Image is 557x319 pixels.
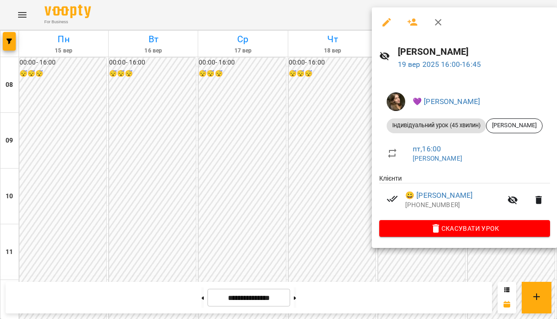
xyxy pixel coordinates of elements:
a: 19 вер 2025 16:00-16:45 [398,60,481,69]
a: 💜 [PERSON_NAME] [413,97,480,106]
h6: [PERSON_NAME] [398,45,550,59]
button: Скасувати Урок [379,220,550,237]
div: [PERSON_NAME] [486,118,543,133]
a: [PERSON_NAME] [413,155,462,162]
a: 😀 [PERSON_NAME] [405,190,473,201]
p: [PHONE_NUMBER] [405,201,502,210]
a: пт , 16:00 [413,144,441,153]
ul: Клієнти [379,174,550,220]
svg: Візит сплачено [387,193,398,204]
span: Скасувати Урок [387,223,543,234]
span: [PERSON_NAME] [486,121,542,130]
img: a394f829ec2c232999e1d8a961ad9797.jpeg [387,92,405,111]
span: Індивідуальний урок (45 хвилин) [387,121,486,130]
